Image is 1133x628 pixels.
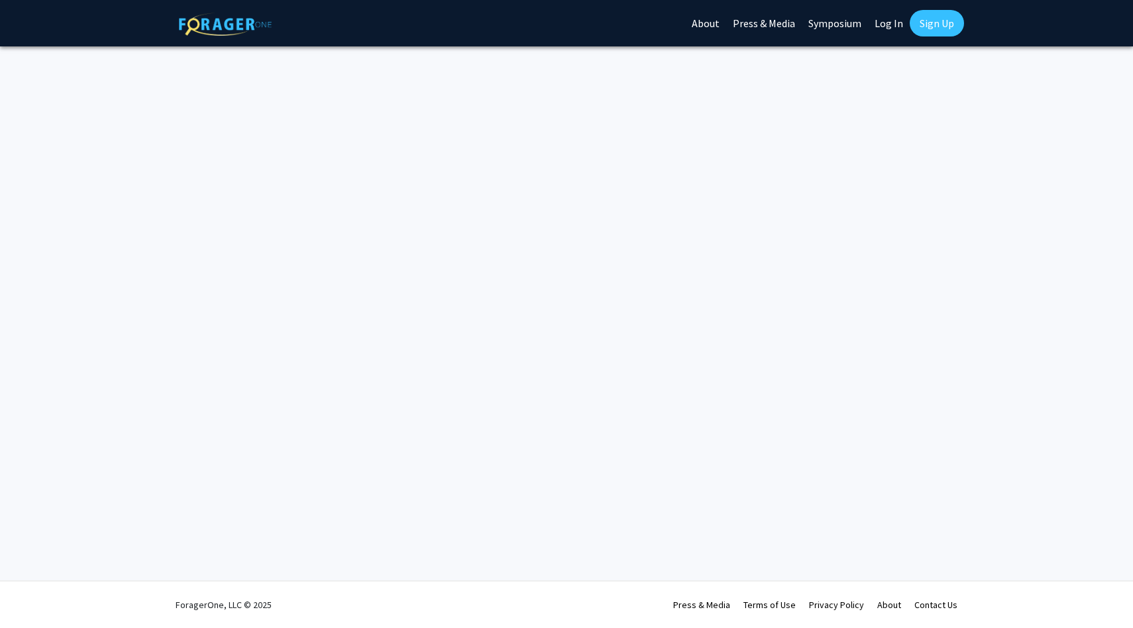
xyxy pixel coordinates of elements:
a: About [877,599,901,611]
a: Press & Media [673,599,730,611]
a: Terms of Use [743,599,796,611]
a: Privacy Policy [809,599,864,611]
a: Sign Up [910,10,964,36]
div: ForagerOne, LLC © 2025 [176,582,272,628]
a: Contact Us [914,599,957,611]
img: ForagerOne Logo [179,13,272,36]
